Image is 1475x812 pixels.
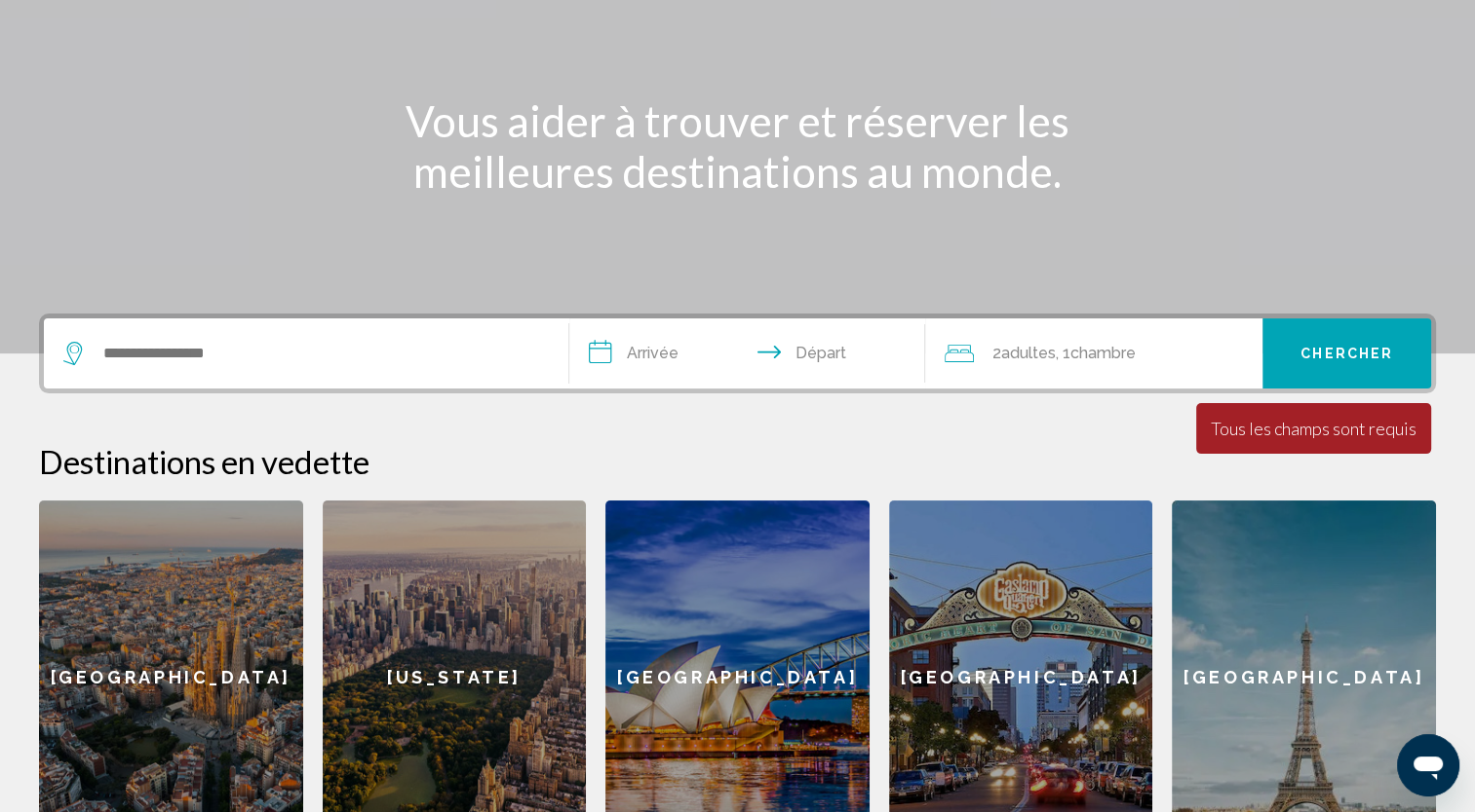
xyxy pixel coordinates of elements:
h2: Destinations en vedette [39,442,1436,481]
span: Adultes [1000,344,1055,362]
span: 2 [991,340,1055,367]
div: Search widget [44,318,1431,388]
h1: Vous aider à trouver et réserver les meilleures destinations au monde. [372,95,1104,197]
span: Chercher [1300,347,1393,362]
button: Chercher [1262,318,1431,388]
button: Check in and out dates [569,318,926,388]
span: , 1 [1055,340,1135,367]
div: Tous les champs sont requis [1211,418,1417,439]
iframe: Bouton de lancement de la fenêtre de messagerie [1397,734,1459,796]
span: Chambre [1069,344,1135,362]
button: Travelers: 2 adults, 0 children [925,318,1262,388]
